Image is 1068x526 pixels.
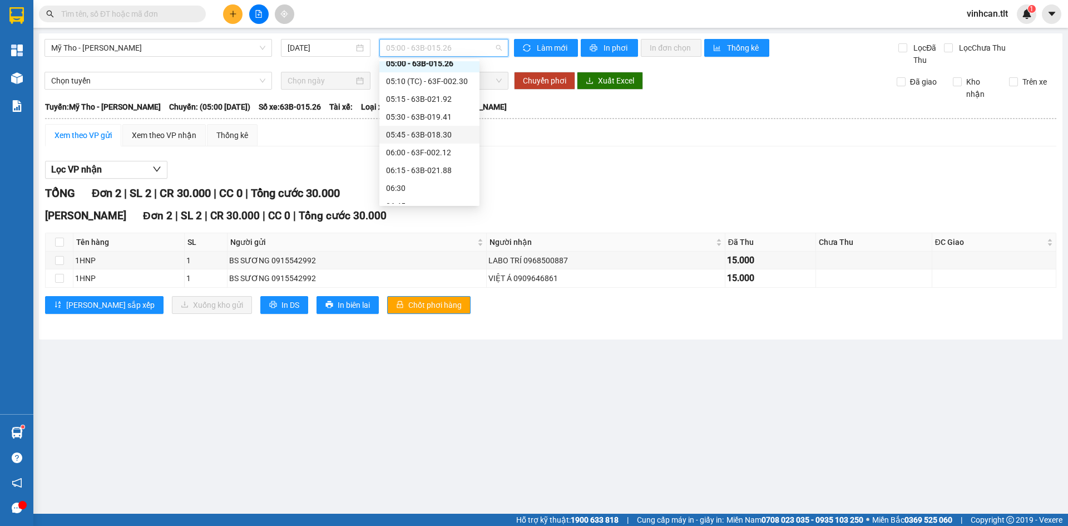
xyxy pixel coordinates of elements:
button: lockChốt phơi hàng [387,296,471,314]
span: CR 30.000 [160,186,211,200]
button: syncLàm mới [514,39,578,57]
span: Chuyến: (05:00 [DATE]) [169,101,250,113]
div: [PERSON_NAME] [6,80,248,109]
span: notification [12,478,22,488]
span: Mỹ Tho - Hồ Chí Minh [51,40,265,56]
span: TỔNG [45,186,75,200]
span: Làm mới [537,42,569,54]
span: Loại xe: Ghế ngồi 28 chỗ [PERSON_NAME] [361,101,507,113]
span: sort-ascending [54,301,62,309]
button: Lọc VP nhận [45,161,167,179]
span: Đã giao [906,76,941,88]
button: bar-chartThống kê [704,39,769,57]
strong: 0369 525 060 [904,515,952,524]
button: Chuyển phơi [514,72,575,90]
button: In đơn chọn [641,39,701,57]
button: aim [275,4,294,24]
button: printerIn phơi [581,39,638,57]
span: | [961,514,962,526]
strong: 1900 633 818 [571,515,619,524]
span: | [154,186,157,200]
div: 1 [186,254,225,267]
button: downloadXuất Excel [577,72,643,90]
span: Đơn 2 [92,186,121,200]
span: Người gửi [230,236,475,248]
div: 1HNP [75,254,182,267]
span: CC 0 [219,186,243,200]
span: printer [590,44,599,53]
div: Thống kê [216,129,248,141]
span: CC 0 [268,209,290,222]
button: printerIn biên lai [317,296,379,314]
button: file-add [249,4,269,24]
div: 1HNP [75,272,182,284]
div: 06:15 - 63B-021.88 [386,164,473,176]
span: download [586,77,594,86]
span: Đơn 2 [143,209,172,222]
span: | [214,186,216,200]
div: 05:00 - 63B-015.26 [386,57,473,70]
span: sync [523,44,532,53]
span: lock [396,301,404,309]
span: file-add [255,10,263,18]
span: 1 [1030,5,1034,13]
span: plus [229,10,237,18]
img: dashboard-icon [11,45,23,56]
span: Lọc VP nhận [51,163,102,176]
span: CR 30.000 [210,209,260,222]
th: Tên hàng [73,233,185,252]
span: In DS [281,299,299,311]
sup: 1 [21,425,24,429]
span: ĐC Giao [935,236,1045,248]
th: Chưa Thu [816,233,932,252]
span: In phơi [604,42,629,54]
th: SL [185,233,228,252]
span: | [124,186,127,200]
span: | [293,209,296,222]
div: Xem theo VP nhận [132,129,196,141]
sup: 1 [1028,5,1036,13]
span: Chọn tuyến [51,72,265,89]
span: search [46,10,54,18]
div: 05:15 - 63B-021.92 [386,93,473,105]
span: aim [280,10,288,18]
div: 05:10 (TC) - 63F-002.30 [386,75,473,87]
img: solution-icon [11,100,23,112]
span: message [12,503,22,513]
span: [PERSON_NAME] [45,209,126,222]
th: Đã Thu [725,233,816,252]
span: caret-down [1047,9,1057,19]
button: caret-down [1042,4,1061,24]
span: Miền Bắc [872,514,952,526]
input: Tìm tên, số ĐT hoặc mã đơn [61,8,192,20]
span: bar-chart [713,44,723,53]
button: downloadXuống kho gửi [172,296,252,314]
span: 05:00 - 63B-015.26 [386,40,502,56]
button: plus [223,4,243,24]
div: 05:30 - 63B-019.41 [386,111,473,123]
div: 06:45 [386,200,473,212]
span: down [152,165,161,174]
span: printer [325,301,333,309]
div: 15.000 [727,271,814,285]
div: 15.000 [727,253,814,267]
span: printer [269,301,277,309]
span: Chốt phơi hàng [408,299,462,311]
span: copyright [1006,516,1014,524]
div: 05:45 - 63B-018.30 [386,129,473,141]
span: Tài xế: [329,101,353,113]
div: BS SƯƠNG 0915542992 [229,254,484,267]
span: ⚪️ [866,518,869,522]
span: | [627,514,629,526]
img: icon-new-feature [1022,9,1032,19]
span: [PERSON_NAME] sắp xếp [66,299,155,311]
span: SL 2 [181,209,202,222]
span: question-circle [12,453,22,463]
span: | [263,209,265,222]
input: 15/08/2025 [288,42,354,54]
span: Xuất Excel [598,75,634,87]
span: Trên xe [1018,76,1051,88]
img: logo-vxr [9,7,24,24]
div: BS SƯƠNG 0915542992 [229,272,484,284]
span: Cung cấp máy in - giấy in: [637,514,724,526]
